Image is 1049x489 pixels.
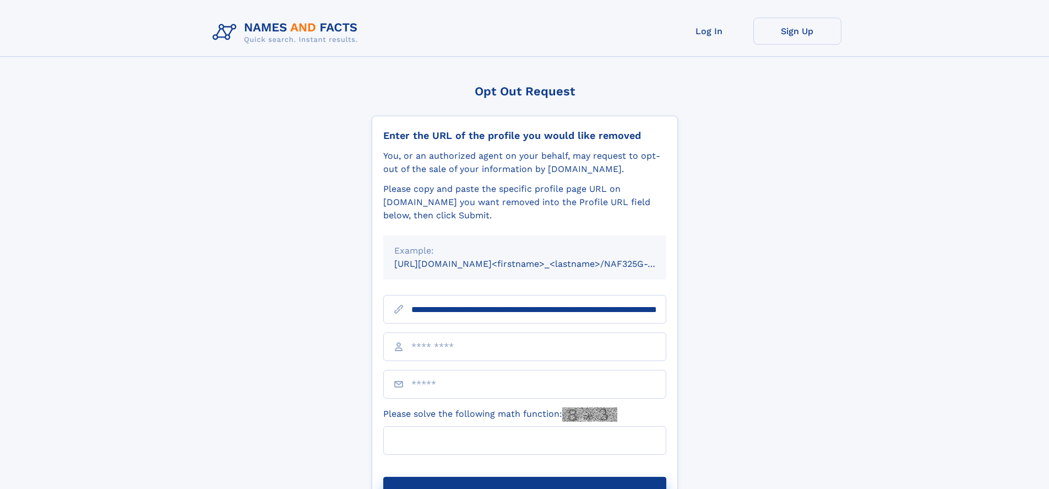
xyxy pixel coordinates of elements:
[383,149,666,176] div: You, or an authorized agent on your behalf, may request to opt-out of the sale of your informatio...
[383,407,617,422] label: Please solve the following math function:
[383,182,666,222] div: Please copy and paste the specific profile page URL on [DOMAIN_NAME] you want removed into the Pr...
[372,84,678,98] div: Opt Out Request
[665,18,753,45] a: Log In
[383,130,666,142] div: Enter the URL of the profile you would like removed
[208,18,367,47] img: Logo Names and Facts
[394,259,687,269] small: [URL][DOMAIN_NAME]<firstname>_<lastname>/NAF325G-xxxxxxxx
[753,18,841,45] a: Sign Up
[394,244,655,257] div: Example:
